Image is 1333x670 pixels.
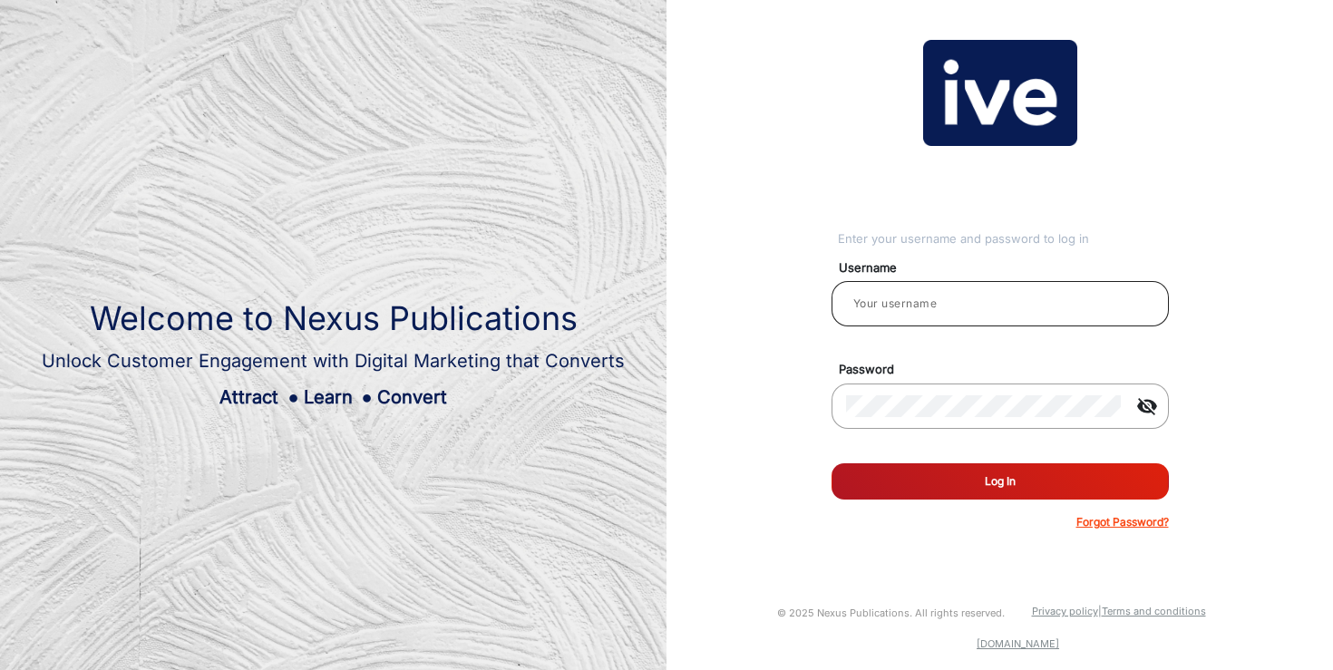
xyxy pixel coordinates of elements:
h1: Welcome to Nexus Publications [42,299,625,338]
p: Forgot Password? [1076,514,1169,530]
input: Your username [846,293,1154,315]
div: Enter your username and password to log in [838,230,1169,248]
mat-icon: visibility_off [1125,395,1169,417]
button: Log In [832,463,1169,500]
span: ● [362,386,373,408]
div: Attract Learn Convert [42,384,625,411]
mat-label: Username [825,259,1190,277]
mat-label: Password [825,361,1190,379]
a: Privacy policy [1032,605,1098,617]
span: ● [287,386,298,408]
div: Unlock Customer Engagement with Digital Marketing that Converts [42,347,625,374]
a: | [1098,605,1102,617]
a: [DOMAIN_NAME] [977,637,1059,650]
small: © 2025 Nexus Publications. All rights reserved. [777,607,1005,619]
a: Terms and conditions [1102,605,1206,617]
img: vmg-logo [923,40,1077,147]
